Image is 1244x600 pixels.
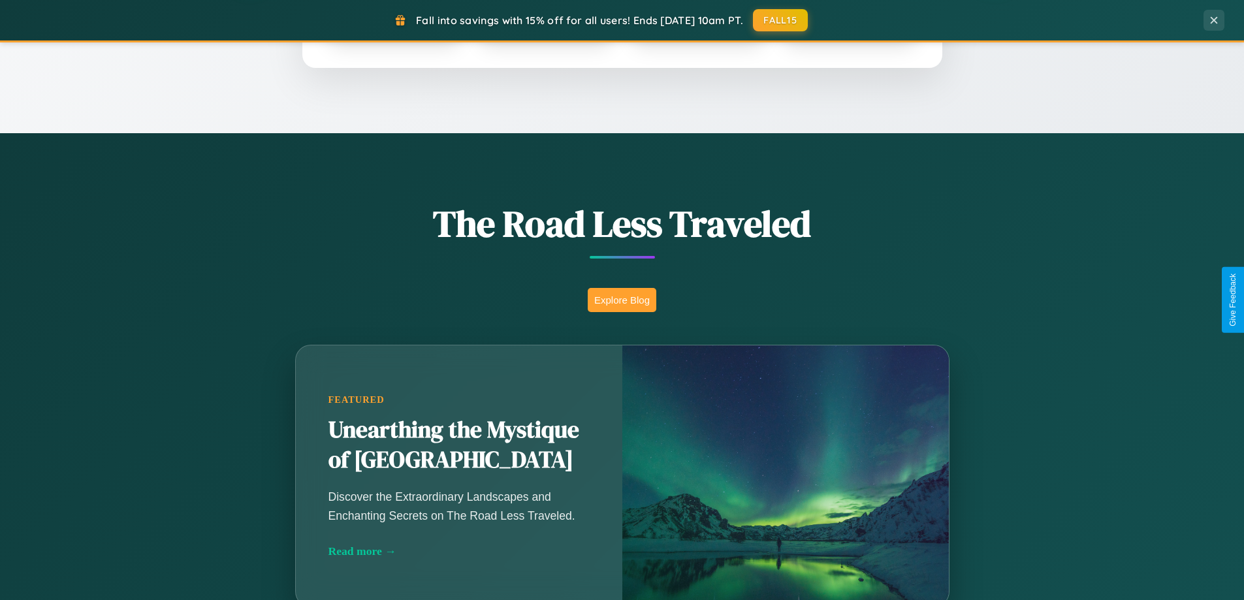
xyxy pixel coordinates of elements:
div: Read more → [328,545,590,558]
div: Featured [328,394,590,405]
button: FALL15 [753,9,808,31]
h2: Unearthing the Mystique of [GEOGRAPHIC_DATA] [328,415,590,475]
h1: The Road Less Traveled [231,198,1014,249]
span: Fall into savings with 15% off for all users! Ends [DATE] 10am PT. [416,14,743,27]
button: Explore Blog [588,288,656,312]
div: Give Feedback [1228,274,1237,326]
p: Discover the Extraordinary Landscapes and Enchanting Secrets on The Road Less Traveled. [328,488,590,524]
